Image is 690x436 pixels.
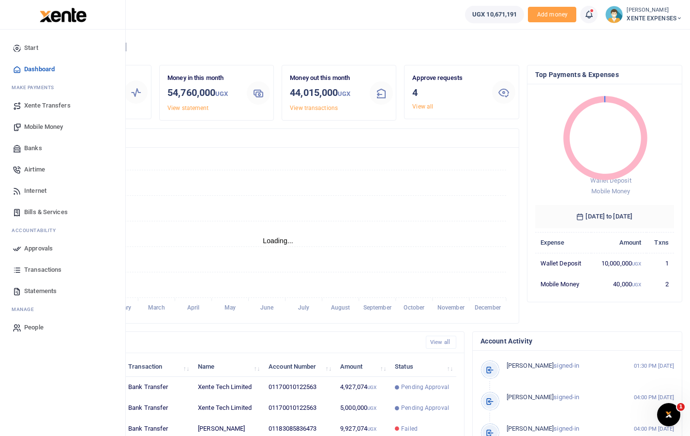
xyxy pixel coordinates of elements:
small: UGX [632,282,641,287]
span: Failed [401,424,418,433]
small: UGX [367,405,376,411]
span: People [24,323,44,332]
tspan: November [437,305,465,311]
img: logo-large [40,8,87,22]
small: 04:00 PM [DATE] [634,425,675,433]
span: Start [24,43,38,53]
h3: 44,015,000 [290,85,361,101]
iframe: Intercom live chat [657,403,680,426]
a: Statements [8,280,118,302]
h4: Account Activity [480,336,674,346]
th: Name: activate to sort column ascending [193,356,263,377]
small: [PERSON_NAME] [627,6,682,15]
span: [PERSON_NAME] [507,393,554,401]
small: 01:30 PM [DATE] [634,362,675,370]
p: Money out this month [290,73,361,83]
h4: Recent Transactions [45,337,418,348]
span: Wallet Deposit [590,177,631,184]
h4: Transactions Overview [45,133,511,143]
td: 4,927,074 [335,377,390,398]
a: Bills & Services [8,202,118,223]
th: Amount: activate to sort column ascending [335,356,390,377]
td: 01170010122563 [263,398,335,419]
span: countability [19,227,56,234]
small: UGX [338,90,350,97]
li: Wallet ballance [461,6,528,23]
span: Pending Approval [401,404,449,412]
a: Xente Transfers [8,95,118,116]
small: 04:00 PM [DATE] [634,393,675,402]
a: Start [8,37,118,59]
th: Txns [646,232,674,253]
span: Mobile Money [24,122,63,132]
text: Loading... [263,237,293,245]
a: View all [412,103,433,110]
small: UGX [367,385,376,390]
span: Bills & Services [24,207,68,217]
p: Money in this month [167,73,239,83]
h6: [DATE] to [DATE] [535,205,675,228]
a: UGX 10,671,191 [465,6,524,23]
a: Transactions [8,259,118,280]
h3: 54,760,000 [167,85,239,101]
td: Bank Transfer [123,377,193,398]
td: 01170010122563 [263,377,335,398]
td: 5,000,000 [335,398,390,419]
tspan: October [404,305,425,311]
a: Approvals [8,238,118,259]
tspan: August [331,305,350,311]
th: Amount [591,232,646,253]
span: Airtime [24,165,45,174]
img: profile-user [605,6,623,23]
tspan: March [148,305,165,311]
tspan: June [260,305,274,311]
td: 2 [646,274,674,294]
span: Add money [528,7,576,23]
span: UGX 10,671,191 [472,10,517,19]
a: View transactions [290,105,338,111]
td: 40,000 [591,274,646,294]
th: Account Number: activate to sort column ascending [263,356,335,377]
li: Toup your wallet [528,7,576,23]
small: UGX [632,261,641,266]
td: 10,000,000 [591,253,646,274]
span: Statements [24,286,57,296]
span: Xente Transfers [24,101,71,110]
th: Transaction: activate to sort column ascending [123,356,193,377]
a: View statement [167,105,209,111]
span: Approvals [24,244,53,253]
span: Internet [24,186,46,196]
tspan: April [187,305,200,311]
td: Wallet Deposit [535,253,592,274]
p: signed-in [507,424,632,434]
tspan: December [475,305,501,311]
a: Airtime [8,159,118,180]
h3: 4 [412,85,484,100]
a: Add money [528,10,576,17]
th: Expense [535,232,592,253]
a: Mobile Money [8,116,118,138]
td: 1 [646,253,674,274]
p: signed-in [507,361,632,371]
a: Dashboard [8,59,118,80]
a: View all [426,336,456,349]
a: People [8,317,118,338]
span: Dashboard [24,64,55,74]
tspan: February [108,305,131,311]
td: Mobile Money [535,274,592,294]
p: Approve requests [412,73,484,83]
a: profile-user [PERSON_NAME] XENTE EXPENSES [605,6,682,23]
span: Mobile Money [591,187,630,195]
h4: Hello [PERSON_NAME] [37,42,682,52]
li: M [8,302,118,317]
th: Status: activate to sort column ascending [390,356,456,377]
p: signed-in [507,392,632,403]
li: Ac [8,223,118,238]
span: ake Payments [16,84,54,91]
td: Xente Tech Limited [193,398,263,419]
tspan: July [298,305,309,311]
a: logo-small logo-large logo-large [39,11,87,18]
span: Transactions [24,265,61,275]
span: [PERSON_NAME] [507,425,554,432]
li: M [8,80,118,95]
